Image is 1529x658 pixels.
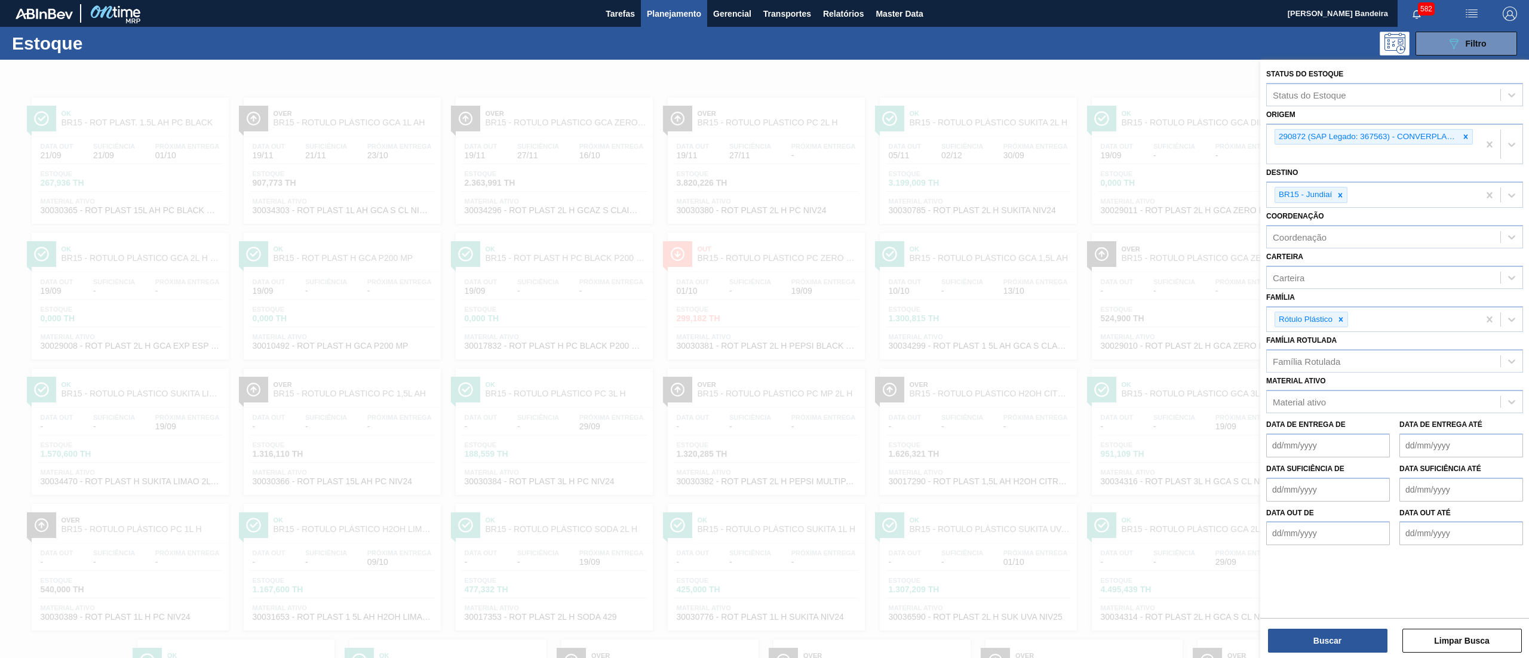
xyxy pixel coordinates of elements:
span: Transportes [763,7,811,21]
label: Origem [1266,110,1295,119]
label: Família Rotulada [1266,336,1337,345]
label: Destino [1266,168,1298,177]
label: Coordenação [1266,212,1324,220]
div: Coordenação [1273,232,1327,242]
h1: Estoque [12,36,198,50]
div: Pogramando: nenhum usuário selecionado [1380,32,1410,56]
label: Família [1266,293,1295,302]
div: Carteira [1273,272,1304,282]
div: Família Rotulada [1273,356,1340,367]
label: Data de Entrega de [1266,420,1346,429]
img: userActions [1464,7,1479,21]
label: Status do Estoque [1266,70,1343,78]
label: Data suficiência até [1399,465,1481,473]
label: Carteira [1266,253,1303,261]
label: Data out de [1266,509,1314,517]
input: dd/mm/yyyy [1399,521,1523,545]
span: Master Data [876,7,923,21]
button: Filtro [1416,32,1517,56]
span: Relatórios [823,7,864,21]
span: Tarefas [606,7,635,21]
span: Gerencial [713,7,751,21]
input: dd/mm/yyyy [1266,521,1390,545]
input: dd/mm/yyyy [1266,478,1390,502]
img: TNhmsLtSVTkK8tSr43FrP2fwEKptu5GPRR3wAAAABJRU5ErkJggg== [16,8,73,19]
div: BR15 - Jundiaí [1275,187,1334,202]
img: Logout [1503,7,1517,21]
input: dd/mm/yyyy [1399,433,1523,457]
span: Filtro [1466,39,1487,48]
label: Data out até [1399,509,1451,517]
div: Material ativo [1273,397,1326,407]
input: dd/mm/yyyy [1399,478,1523,502]
label: Data de Entrega até [1399,420,1482,429]
div: Status do Estoque [1273,90,1346,100]
label: Material ativo [1266,377,1326,385]
button: Notificações [1398,5,1436,22]
span: Planejamento [647,7,701,21]
div: 290872 (SAP Legado: 367563) - CONVERPLAST EMBALAGENS LTDA [1275,130,1459,144]
input: dd/mm/yyyy [1266,433,1390,457]
label: Data suficiência de [1266,465,1344,473]
span: 582 [1418,2,1435,16]
div: Rótulo Plástico [1275,312,1334,327]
